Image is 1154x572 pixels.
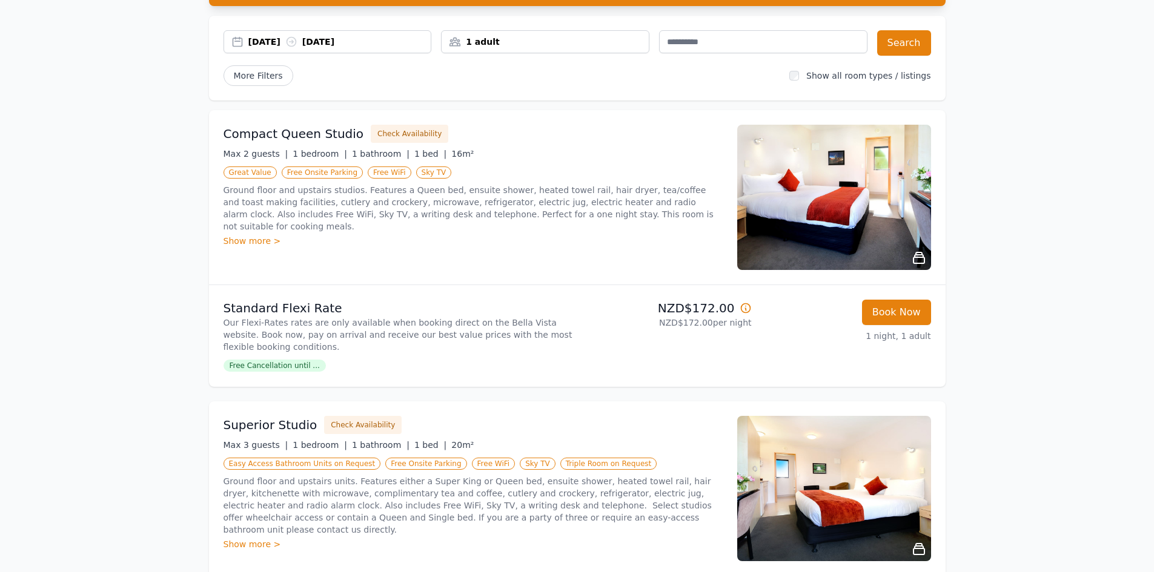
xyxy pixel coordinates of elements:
span: Sky TV [520,458,555,470]
span: 1 bed | [414,440,446,450]
p: Ground floor and upstairs studios. Features a Queen bed, ensuite shower, heated towel rail, hair ... [224,184,723,232]
span: Sky TV [416,166,452,179]
span: Max 2 guests | [224,149,288,159]
p: Our Flexi-Rates rates are only available when booking direct on the Bella Vista website. Book now... [224,317,572,353]
span: Free Onsite Parking [385,458,466,470]
button: Search [877,30,931,56]
label: Show all room types / listings [806,71,930,81]
span: 1 bathroom | [352,149,410,159]
p: NZD$172.00 [582,300,752,317]
span: 16m² [451,149,474,159]
span: Free WiFi [368,166,411,179]
span: 1 bathroom | [352,440,410,450]
p: NZD$172.00 per night [582,317,752,329]
button: Book Now [862,300,931,325]
h3: Superior Studio [224,416,317,433]
span: 1 bedroom | [293,149,347,159]
span: 1 bed | [414,149,446,159]
span: Max 3 guests | [224,440,288,450]
span: More Filters [224,65,293,86]
div: 1 adult [442,36,649,48]
p: Ground floor and upstairs units. Features either a Super King or Queen bed, ensuite shower, heate... [224,475,723,536]
span: Easy Access Bathroom Units on Request [224,458,381,470]
span: Free WiFi [472,458,516,470]
div: Show more > [224,235,723,247]
h3: Compact Queen Studio [224,125,364,142]
span: Great Value [224,166,277,179]
button: Check Availability [371,125,448,143]
p: 1 night, 1 adult [761,330,931,342]
p: Standard Flexi Rate [224,300,572,317]
span: Free Cancellation until ... [224,360,326,372]
span: Triple Room on Request [560,458,657,470]
span: 20m² [451,440,474,450]
button: Check Availability [324,416,402,434]
div: Show more > [224,538,723,550]
span: Free Onsite Parking [282,166,363,179]
div: [DATE] [DATE] [248,36,431,48]
span: 1 bedroom | [293,440,347,450]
